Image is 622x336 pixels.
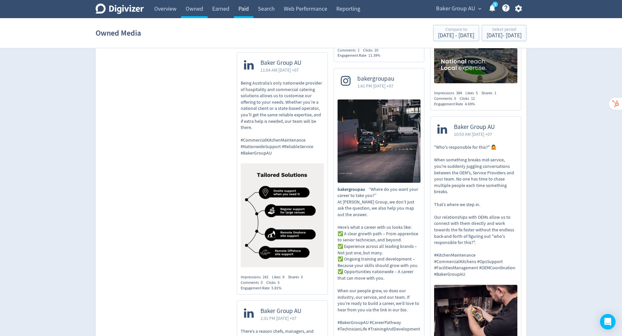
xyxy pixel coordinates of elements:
span: 11:04 AM [DATE] +07 [260,67,301,73]
span: 0 [454,96,456,101]
div: [DATE] - [DATE] [487,33,522,39]
div: Engagement Rate [338,53,384,58]
span: Baker Group AU [260,307,301,315]
span: 12 [471,96,475,101]
div: Comments [241,280,266,285]
div: Clicks [363,48,382,53]
span: bakergroupau [338,186,369,193]
h1: Owned Media [96,23,141,43]
span: 1 [358,48,360,53]
button: Baker Group AU [434,4,483,14]
div: Clicks [460,96,478,101]
div: Select period [487,27,522,33]
p: Being Australia’s only nationwide provider of hospitality and commercial catering solutions allow... [241,80,324,156]
span: 1 [494,90,496,96]
div: Shares [481,90,500,96]
div: Shares [288,274,306,280]
span: 4.69% [465,101,475,107]
div: [DATE] - [DATE] [438,33,474,39]
span: Baker Group AU [260,59,301,67]
span: bakergroupau [357,75,394,83]
div: Clicks [266,280,283,285]
text: 5 [494,2,496,7]
img: “Where do you want your career to take you?” At Baker Group, we don’t just ask the question, we a... [338,99,421,183]
span: Baker Group AU [454,123,495,131]
span: 0 [261,280,263,285]
span: expand_more [477,6,483,12]
span: 9 [282,274,284,280]
p: “Where do you want your career to take you?” At [PERSON_NAME] Group, we don’t just ask the questi... [338,186,421,332]
img: https://media.cf.digivizer.com/images/linkedin-137139445-urn:li:share:7364145390553608194-51cacca... [241,163,324,267]
div: Engagement Rate [434,101,478,107]
span: 241 [263,274,269,280]
div: Likes [466,90,481,96]
div: Engagement Rate [241,285,285,291]
div: Comments [434,96,460,101]
span: 11.39% [368,53,380,58]
span: 5 [278,280,280,285]
span: 384 [456,90,462,96]
span: 5 [476,90,478,96]
button: Select period[DATE]- [DATE] [482,25,526,41]
span: Baker Group AU [436,4,475,14]
span: 1:41 PM [DATE] +07 [357,83,394,89]
span: 10:53 AM [DATE] +07 [454,131,495,137]
a: Baker Group AU11:04 AM [DATE] +07Being Australia’s only nationwide provider of hospitality and co... [237,52,328,269]
span: 20 [374,48,378,53]
p: "Who's responsible for this?" 🤷 When something breaks mid-service, you're suddenly juggling conve... [434,144,517,277]
span: 0 [301,274,303,280]
div: Impressions [434,90,466,96]
div: Open Intercom Messenger [600,314,616,330]
div: Likes [272,274,288,280]
button: Compare to[DATE] - [DATE] [433,25,479,41]
div: Compare to [438,27,474,33]
span: 5.81% [271,285,282,291]
span: 1:31 PM [DATE] +07 [260,315,301,321]
div: Impressions [241,274,272,280]
div: Comments [338,48,363,53]
a: 5 [492,2,498,7]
